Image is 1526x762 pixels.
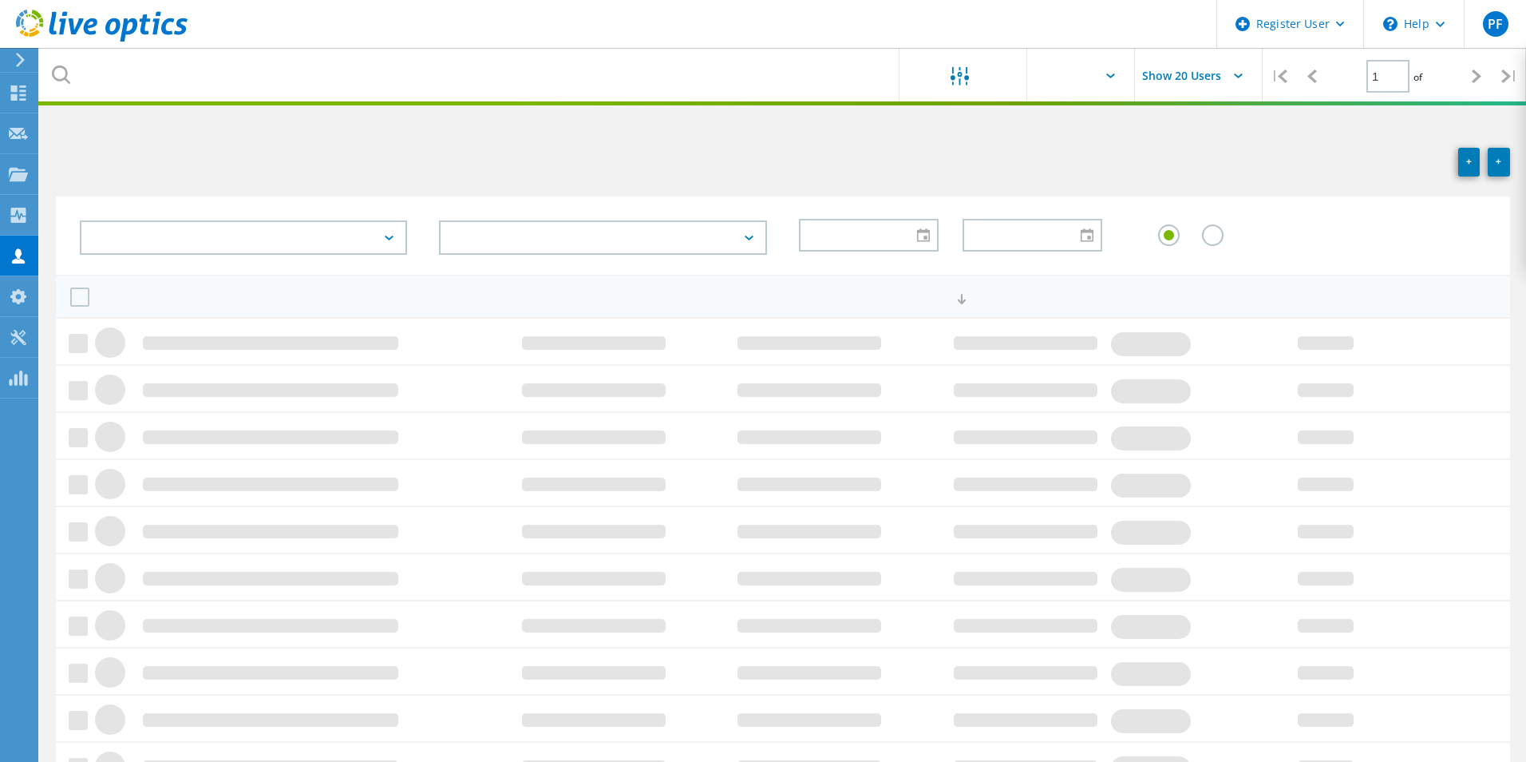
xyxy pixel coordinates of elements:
svg: \n [1383,17,1398,31]
b: + [1466,155,1473,169]
div: | [1493,48,1526,105]
a: Live Optics Dashboard [16,34,188,45]
div: | [1263,48,1295,105]
span: PF [1488,18,1503,30]
a: + [1458,148,1481,177]
b: + [1496,155,1502,169]
span: of [1413,70,1422,84]
a: + [1488,148,1510,177]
